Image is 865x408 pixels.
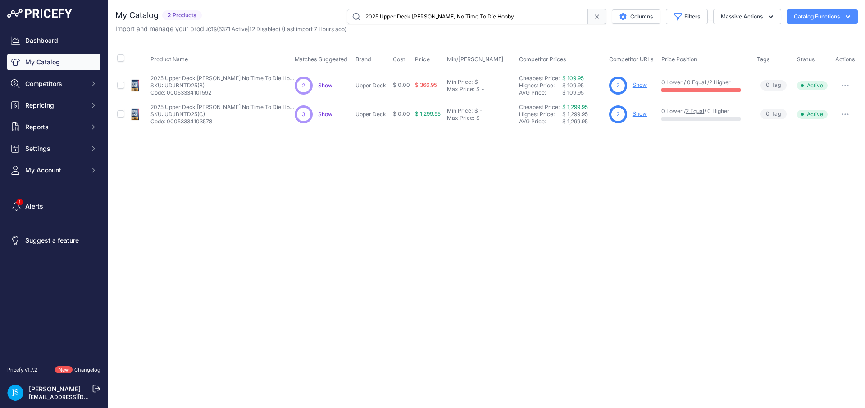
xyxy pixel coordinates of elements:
[519,118,562,125] div: AVG Price:
[447,107,473,114] div: Min Price:
[447,78,473,86] div: Min Price:
[25,101,84,110] span: Repricing
[150,111,295,118] p: SKU: UDJBNTD25(C)
[302,82,305,90] span: 2
[302,110,305,118] span: 3
[760,109,787,119] span: Tag
[519,89,562,96] div: AVG Price:
[25,144,84,153] span: Settings
[480,114,484,122] div: -
[474,107,478,114] div: $
[661,79,748,86] p: 0 Lower / 0 Equal /
[519,111,562,118] div: Highest Price:
[478,107,483,114] div: -
[55,366,73,374] span: New
[562,89,605,96] div: $ 109.95
[29,394,123,400] a: [EMAIL_ADDRESS][DOMAIN_NAME]
[519,104,560,110] a: Cheapest Price:
[562,82,584,89] span: $ 109.95
[393,110,410,117] span: $ 0.00
[766,110,769,118] span: 0
[7,9,72,18] img: Pricefy Logo
[562,111,588,118] span: $ 1,299.95
[7,141,100,157] button: Settings
[150,56,188,63] span: Product Name
[7,198,100,214] a: Alerts
[519,75,560,82] a: Cheapest Price:
[295,56,347,63] span: Matches Suggested
[562,118,605,125] div: $ 1,299.95
[7,366,37,374] div: Pricefy v1.7.2
[355,82,389,89] p: Upper Deck
[633,110,647,117] a: Show
[415,56,430,63] span: Price
[562,104,588,110] a: $ 1,299.95
[666,9,708,24] button: Filters
[7,76,100,92] button: Competitors
[633,82,647,88] a: Show
[476,86,480,93] div: $
[661,56,697,63] span: Price Position
[217,26,280,32] span: ( | )
[25,79,84,88] span: Competitors
[519,82,562,89] div: Highest Price:
[7,97,100,113] button: Repricing
[797,56,817,63] button: Status
[797,110,828,119] span: Active
[766,81,769,90] span: 0
[415,110,441,117] span: $ 1,299.95
[219,26,248,32] a: 6371 Active
[7,119,100,135] button: Reports
[661,108,748,115] p: 0 Lower / / 0 Higher
[115,9,159,22] h2: My Catalog
[355,56,371,63] span: Brand
[709,79,731,86] a: 2 Higher
[393,82,410,88] span: $ 0.00
[150,82,295,89] p: SKU: UDJBNTD25(B)
[757,56,770,63] span: Tags
[797,81,828,90] span: Active
[835,56,855,63] span: Actions
[282,26,346,32] span: (Last import 7 Hours ago)
[713,9,781,24] button: Massive Actions
[347,9,588,24] input: Search
[355,111,389,118] p: Upper Deck
[150,75,295,82] p: 2025 Upper Deck [PERSON_NAME] No Time To Die Hobby Box
[7,54,100,70] a: My Catalog
[7,162,100,178] button: My Account
[476,114,480,122] div: $
[29,385,81,393] a: [PERSON_NAME]
[519,56,566,63] span: Competitor Prices
[115,24,346,33] p: Import and manage your products
[7,232,100,249] a: Suggest a feature
[25,122,84,131] span: Reports
[616,82,619,90] span: 2
[612,9,660,24] button: Columns
[162,10,202,21] span: 2 Products
[150,104,295,111] p: 2025 Upper Deck [PERSON_NAME] No Time To Die Hobby 12 Box Case
[616,110,619,118] span: 2
[393,56,407,63] button: Cost
[415,82,437,88] span: $ 366.95
[150,89,295,96] p: Code: 00053334101592
[7,32,100,355] nav: Sidebar
[447,86,474,93] div: Max Price:
[787,9,858,24] button: Catalog Functions
[609,56,654,63] span: Competitor URLs
[480,86,484,93] div: -
[562,75,584,82] a: $ 109.95
[250,26,278,32] a: 12 Disabled
[415,56,432,63] button: Price
[447,56,504,63] span: Min/[PERSON_NAME]
[318,111,332,118] a: Show
[7,32,100,49] a: Dashboard
[74,367,100,373] a: Changelog
[686,108,704,114] a: 2 Equal
[318,82,332,89] a: Show
[447,114,474,122] div: Max Price:
[478,78,483,86] div: -
[25,166,84,175] span: My Account
[797,56,815,63] span: Status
